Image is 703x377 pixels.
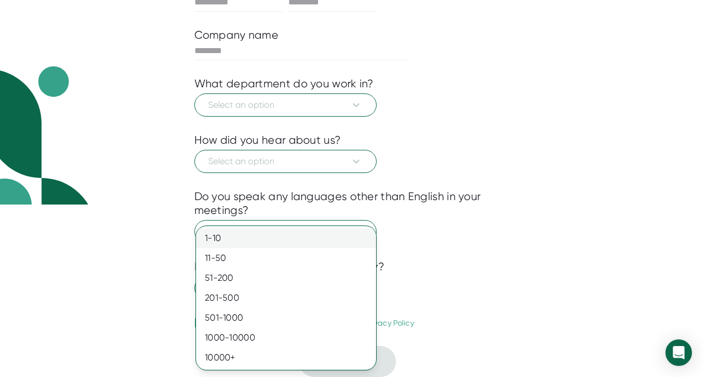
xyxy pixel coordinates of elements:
div: 10000+ [196,348,376,368]
div: 1-10 [196,228,376,248]
div: 51-200 [196,268,376,288]
div: 201-500 [196,288,376,308]
div: 501-1000 [196,308,376,328]
div: Open Intercom Messenger [665,339,692,366]
div: 11-50 [196,248,376,268]
div: 1000-10000 [196,328,376,348]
